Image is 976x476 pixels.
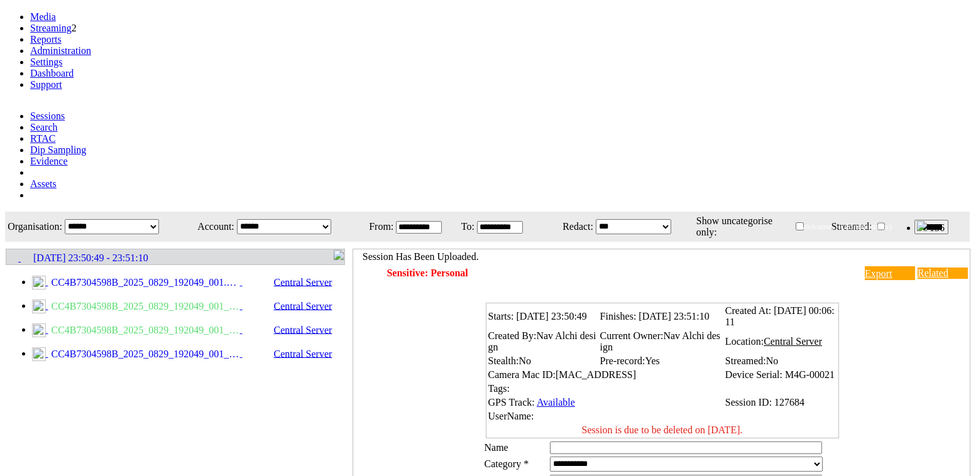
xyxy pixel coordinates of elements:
[187,213,235,241] td: Account:
[582,425,743,435] span: Session is due to be deleted on [DATE].
[639,311,709,322] span: [DATE] 23:51:10
[488,411,534,421] span: UserName:
[30,45,91,56] a: Administration
[645,355,660,366] span: Yes
[48,325,240,336] span: CC4B7304598B_2025_0829_192049_001_1AV.MP4
[363,251,479,262] span: Session Has Been Uploaded.
[30,144,86,155] a: Dip Sampling
[696,215,772,237] span: Show uncategorise only:
[32,324,339,335] a: CC4B7304598B_2025_0829_192049_001_1AV.MP4 Central Server
[334,250,344,260] img: R_Indication.svg
[48,349,240,360] span: CC4B7304598B_2025_0829_192049_001_1AV_R1.MP4
[386,266,831,281] td: Sensitive: Personal
[48,301,240,312] span: CC4B7304598B_2025_0829_192049_001_1A.m4a
[764,336,822,347] span: Central Server
[488,311,514,322] span: Starts:
[32,300,46,313] img: audioclip24.svg
[518,355,531,366] span: No
[485,458,529,469] label: Category *
[32,348,339,359] a: CC4B7304598B_2025_0829_192049_001_1AV_R1.MP4 Central Server
[488,383,510,394] span: Tags:
[600,330,723,354] td: Current Owner:
[32,347,46,361] img: R_regular.svg
[30,156,68,166] a: Evidence
[725,330,837,354] td: Location:
[30,11,56,22] a: Media
[456,213,474,241] td: To:
[32,276,46,289] img: video24_pre.svg
[537,397,575,408] a: Available
[774,397,804,408] span: 127684
[785,369,835,380] span: M4G-00021
[488,330,598,354] td: Created By:
[725,305,835,327] span: [DATE] 00:06:11
[30,111,65,121] a: Sessions
[488,330,596,352] span: Nav Alchi design
[766,355,779,366] span: No
[917,221,927,231] img: bell25.png
[6,213,63,241] td: Organisation:
[30,57,63,67] a: Settings
[33,252,148,264] span: [DATE] 23:50:49 - 23:51:10
[488,355,598,367] td: Stealth:
[48,277,240,288] span: CC4B7304598B_2025_0829_192049_001.MP4
[537,213,594,241] td: Redact:
[243,325,339,335] span: Central Server
[865,266,915,280] a: Export
[488,397,535,408] span: GPS Track:
[725,369,782,380] span: Device Serial:
[725,397,772,408] span: Session ID:
[361,213,394,241] td: From:
[243,349,339,359] span: Central Server
[918,268,968,279] a: Related
[600,311,637,322] span: Finishes:
[488,369,723,381] td: Camera Mac ID:
[801,222,892,231] span: Welcome, - (Administrator)
[600,330,721,352] span: Nav Alchi design
[32,323,46,337] img: videoclip24.svg
[725,305,771,316] span: Created At:
[30,68,74,78] a: Dashboard
[32,300,339,311] a: CC4B7304598B_2025_0829_192049_001_1A.m4a Central Server
[485,442,508,453] label: Name
[30,133,55,144] a: RTAC
[725,355,837,367] td: Streamed:
[243,277,339,288] span: Central Server
[32,276,339,287] a: CC4B7304598B_2025_0829_192049_001.MP4 Central Server
[30,79,62,90] a: Support
[30,23,72,33] a: Streaming
[516,311,586,322] span: [DATE] 23:50:49
[30,122,58,133] a: Search
[556,369,636,380] span: [MAC_ADDRESS]
[30,178,57,189] a: Assets
[72,23,77,33] span: 2
[600,355,723,367] td: Pre-record:
[7,250,344,264] a: [DATE] 23:50:49 - 23:51:10
[243,301,339,311] span: Central Server
[30,34,62,45] a: Reports
[929,222,945,233] span: 136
